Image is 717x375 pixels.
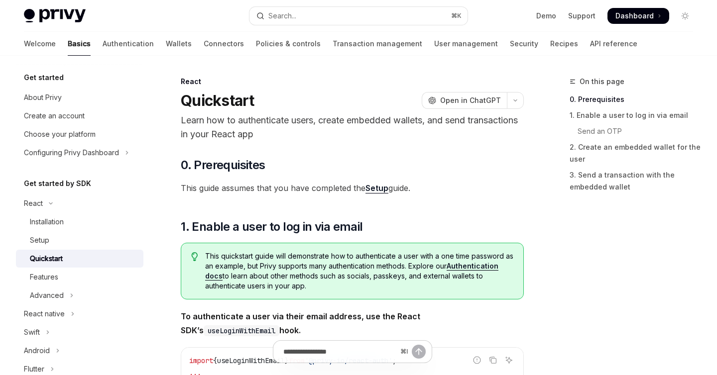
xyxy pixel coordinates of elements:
a: Quickstart [16,250,143,268]
div: Features [30,271,58,283]
svg: Tip [191,252,198,261]
a: Installation [16,213,143,231]
code: useLoginWithEmail [204,325,279,336]
div: Flutter [24,363,44,375]
a: Choose your platform [16,125,143,143]
a: Demo [536,11,556,21]
div: Choose your platform [24,128,96,140]
div: Android [24,345,50,357]
span: Dashboard [615,11,654,21]
a: Recipes [550,32,578,56]
div: Advanced [30,289,64,301]
a: Welcome [24,32,56,56]
p: Learn how to authenticate users, create embedded wallets, and send transactions in your React app [181,113,524,141]
a: Dashboard [607,8,669,24]
div: Configuring Privy Dashboard [24,147,119,159]
button: Toggle Swift section [16,323,143,341]
span: 1. Enable a user to log in via email [181,219,362,235]
div: Setup [30,234,49,246]
button: Toggle Configuring Privy Dashboard section [16,144,143,162]
span: Open in ChatGPT [440,95,501,105]
div: Search... [268,10,296,22]
span: ⌘ K [451,12,462,20]
button: Toggle dark mode [677,8,693,24]
a: API reference [590,32,637,56]
button: Toggle Android section [16,342,143,360]
h5: Get started [24,72,64,84]
a: 2. Create an embedded wallet for the user [570,139,701,167]
h5: Get started by SDK [24,178,91,189]
h1: Quickstart [181,92,254,109]
a: Setup [365,183,388,193]
a: About Privy [16,89,143,106]
button: Toggle React section [16,194,143,212]
a: Transaction management [333,32,422,56]
div: React [24,197,43,209]
a: Authentication [103,32,154,56]
div: Create an account [24,110,85,122]
div: Quickstart [30,253,63,265]
a: Connectors [204,32,244,56]
span: 0. Prerequisites [181,157,265,173]
a: Create an account [16,107,143,125]
button: Toggle React native section [16,305,143,323]
a: Wallets [166,32,192,56]
button: Toggle Advanced section [16,286,143,304]
a: 1. Enable a user to log in via email [570,107,701,123]
a: Send an OTP [570,123,701,139]
span: This guide assumes that you have completed the guide. [181,181,524,195]
div: Installation [30,216,64,228]
input: Ask a question... [283,341,396,363]
strong: To authenticate a user via their email address, use the React SDK’s hook. [181,311,420,335]
a: 3. Send a transaction with the embedded wallet [570,167,701,195]
a: Policies & controls [256,32,321,56]
a: Basics [68,32,91,56]
a: Setup [16,231,143,249]
div: React native [24,308,65,320]
a: 0. Prerequisites [570,92,701,107]
div: React [181,77,524,87]
a: User management [434,32,498,56]
button: Send message [412,345,426,359]
span: On this page [580,76,624,88]
a: Security [510,32,538,56]
div: Swift [24,326,40,338]
span: This quickstart guide will demonstrate how to authenticate a user with a one time password as an ... [205,251,513,291]
div: About Privy [24,92,62,103]
button: Open search [249,7,467,25]
a: Features [16,268,143,286]
img: light logo [24,9,86,23]
button: Open in ChatGPT [422,92,507,109]
a: Support [568,11,596,21]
